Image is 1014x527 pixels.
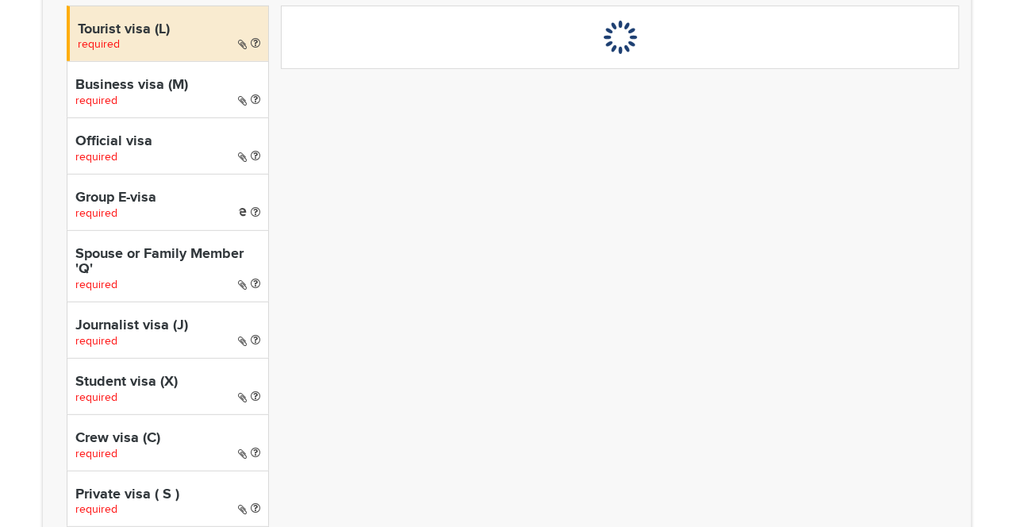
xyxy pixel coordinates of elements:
[75,190,260,206] h4: Group E-visa
[75,448,117,460] span: required
[75,151,117,163] span: required
[75,391,117,404] span: required
[75,134,260,150] h4: Official visa
[75,431,260,447] h4: Crew visa (C)
[75,207,117,220] span: required
[78,38,120,51] span: required
[75,487,260,503] h4: Private visa ( S )
[78,22,260,38] h4: Tourist visa (L)
[75,335,117,348] span: required
[75,375,260,390] h4: Student visa (X)
[75,279,117,291] span: required
[75,94,117,107] span: required
[75,78,260,94] h4: Business visa (M)
[75,247,260,279] h4: Spouse or Family Member 'Q'
[75,503,117,516] span: required
[75,318,260,334] h4: Journalist visa (J)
